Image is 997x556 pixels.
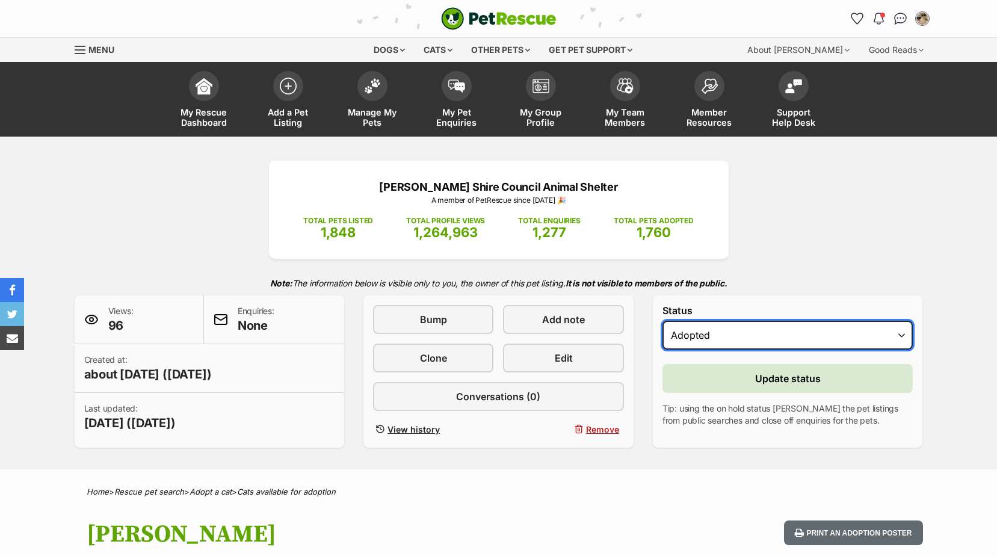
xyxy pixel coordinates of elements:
span: Support Help Desk [767,107,821,128]
img: dashboard-icon-eb2f2d2d3e046f16d808141f083e7271f6b2e854fb5c12c21221c1fb7104beca.svg [196,78,212,94]
img: add-pet-listing-icon-0afa8454b4691262ce3f59096e99ab1cd57d4a30225e0717b998d2c9b9846f56.svg [280,78,297,94]
img: team-members-icon-5396bd8760b3fe7c0b43da4ab00e1e3bb1a5d9ba89233759b79545d2d3fc5d0d.svg [617,78,634,94]
img: group-profile-icon-3fa3cf56718a62981997c0bc7e787c4b2cf8bcc04b72c1350f741eb67cf2f40e.svg [532,79,549,93]
a: Manage My Pets [330,65,415,137]
img: logo-cat-932fe2b9b8326f06289b0f2fb663e598f794de774fb13d1741a6617ecf9a85b4.svg [441,7,557,30]
div: About [PERSON_NAME] [739,38,858,62]
span: None [238,317,274,334]
span: 1,848 [321,224,356,240]
img: notifications-46538b983faf8c2785f20acdc204bb7945ddae34d4c08c2a6579f10ce5e182be.svg [874,13,883,25]
button: Update status [662,364,913,393]
span: Add a Pet Listing [261,107,315,128]
div: Other pets [463,38,539,62]
span: about [DATE] ([DATE]) [84,366,212,383]
a: PetRescue [441,7,557,30]
span: My Rescue Dashboard [177,107,231,128]
div: Dogs [365,38,413,62]
a: Rescue pet search [114,487,184,496]
a: My Pet Enquiries [415,65,499,137]
div: Good Reads [860,38,932,62]
p: The information below is visible only to you, the owner of this pet listing. [75,271,923,295]
a: Add a Pet Listing [246,65,330,137]
a: Edit [503,344,623,372]
div: Get pet support [540,38,641,62]
span: 1,760 [637,224,671,240]
a: Member Resources [667,65,752,137]
a: Clone [373,344,493,372]
button: Remove [503,421,623,438]
a: Support Help Desk [752,65,836,137]
span: Manage My Pets [345,107,400,128]
span: Menu [88,45,114,55]
label: Status [662,305,913,316]
img: help-desk-icon-fdf02630f3aa405de69fd3d07c3f3aa587a6932b1a1747fa1d2bba05be0121f9.svg [785,79,802,93]
p: A member of PetRescue since [DATE] 🎉 [287,195,711,206]
span: Add note [542,312,585,327]
img: pet-enquiries-icon-7e3ad2cf08bfb03b45e93fb7055b45f3efa6380592205ae92323e6603595dc1f.svg [448,79,465,93]
strong: Note: [270,278,292,288]
span: 1,264,963 [413,224,478,240]
strong: It is not visible to members of the public. [566,278,727,288]
a: Menu [75,38,123,60]
img: Sutherland Shire Council Animal Shelter profile pic [916,13,928,25]
div: Cats [415,38,461,62]
img: chat-41dd97257d64d25036548639549fe6c8038ab92f7586957e7f3b1b290dea8141.svg [894,13,907,25]
a: Adopt a cat [190,487,232,496]
a: My Rescue Dashboard [162,65,246,137]
p: [PERSON_NAME] Shire Council Animal Shelter [287,179,711,195]
ul: Account quick links [848,9,932,28]
h1: [PERSON_NAME] [87,520,596,548]
span: My Team Members [598,107,652,128]
span: [DATE] ([DATE]) [84,415,176,431]
a: Add note [503,305,623,334]
span: Conversations (0) [456,389,540,404]
a: My Team Members [583,65,667,137]
p: TOTAL PETS LISTED [303,215,373,226]
p: TOTAL ENQUIRIES [518,215,580,226]
span: 1,277 [532,224,566,240]
span: Member Resources [682,107,736,128]
a: Conversations [891,9,910,28]
span: My Group Profile [514,107,568,128]
p: Created at: [84,354,212,383]
p: Last updated: [84,403,176,431]
button: Notifications [869,9,889,28]
button: Print an adoption poster [784,520,922,545]
p: Views: [108,305,134,334]
p: Tip: using the on hold status [PERSON_NAME] the pet listings from public searches and close off e... [662,403,913,427]
span: Remove [586,423,619,436]
span: Edit [555,351,573,365]
span: Clone [420,351,447,365]
a: Conversations (0) [373,382,624,411]
button: My account [913,9,932,28]
span: My Pet Enquiries [430,107,484,128]
span: Update status [755,371,821,386]
img: member-resources-icon-8e73f808a243e03378d46382f2149f9095a855e16c252ad45f914b54edf8863c.svg [701,78,718,94]
a: My Group Profile [499,65,583,137]
span: 96 [108,317,134,334]
a: Bump [373,305,493,334]
a: Home [87,487,109,496]
span: Bump [420,312,447,327]
img: manage-my-pets-icon-02211641906a0b7f246fdf0571729dbe1e7629f14944591b6c1af311fb30b64b.svg [364,78,381,94]
p: TOTAL PROFILE VIEWS [406,215,485,226]
span: View history [387,423,440,436]
a: Favourites [848,9,867,28]
a: View history [373,421,493,438]
a: Cats available for adoption [237,487,336,496]
p: TOTAL PETS ADOPTED [614,215,694,226]
div: > > > [57,487,941,496]
p: Enquiries: [238,305,274,334]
